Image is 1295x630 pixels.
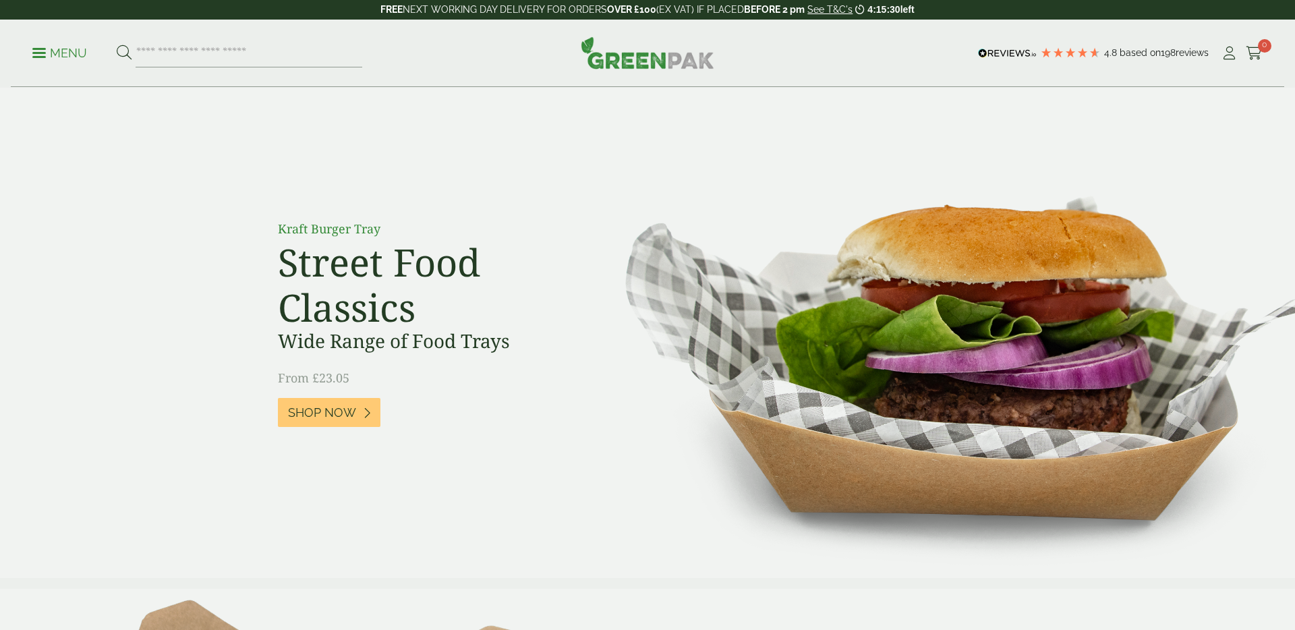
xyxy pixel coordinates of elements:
span: left [900,4,915,15]
p: Kraft Burger Tray [278,220,581,238]
span: 0 [1258,39,1271,53]
strong: FREE [380,4,403,15]
i: Cart [1246,47,1263,60]
strong: OVER £100 [607,4,656,15]
h2: Street Food Classics [278,239,581,330]
a: See T&C's [807,4,853,15]
div: 4.79 Stars [1040,47,1101,59]
span: reviews [1176,47,1209,58]
img: REVIEWS.io [978,49,1037,58]
h3: Wide Range of Food Trays [278,330,581,353]
img: Street Food Classics [583,88,1295,578]
span: 198 [1161,47,1176,58]
i: My Account [1221,47,1238,60]
span: Shop Now [288,405,356,420]
a: 0 [1246,43,1263,63]
span: 4:15:30 [867,4,900,15]
a: Shop Now [278,398,380,427]
span: From £23.05 [278,370,349,386]
p: Menu [32,45,87,61]
span: 4.8 [1104,47,1120,58]
strong: BEFORE 2 pm [744,4,805,15]
img: GreenPak Supplies [581,36,714,69]
a: Menu [32,45,87,59]
span: Based on [1120,47,1161,58]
